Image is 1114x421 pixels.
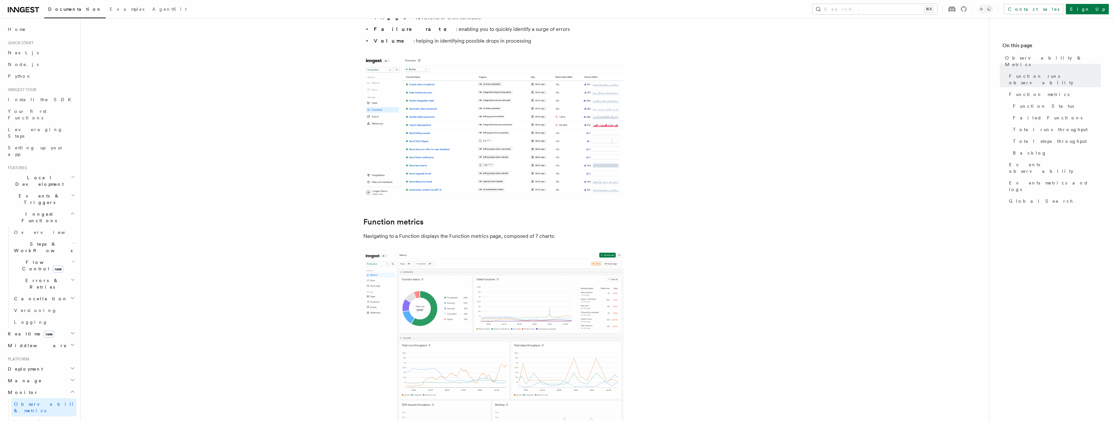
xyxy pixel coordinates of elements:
a: Observability & Metrics [1002,52,1101,70]
li: : enabling you to quickly identify a surge of errors [372,25,624,34]
span: Install the SDK [8,97,75,102]
span: Local Development [5,174,71,187]
span: Function runs observability [1009,73,1101,86]
span: Overview [14,230,81,235]
a: Documentation [44,2,106,18]
strong: Failure rate [374,26,456,32]
button: Inngest Functions [5,208,76,226]
span: Total steps throughput [1013,138,1087,144]
button: Manage [5,375,76,387]
span: Next.js [8,50,39,55]
span: Function Status [1013,103,1074,109]
span: Home [8,26,26,33]
button: Toggle dark mode [977,5,993,13]
span: Setting up your app [8,145,64,157]
button: Realtimenew [5,328,76,340]
span: Cancellation [11,295,68,302]
a: Function metrics [363,217,423,226]
a: Install the SDK [5,94,76,105]
a: Function Status [1010,100,1101,112]
span: Documentation [48,7,102,12]
a: Events metrics and logs [1006,177,1101,195]
a: Sign Up [1066,4,1109,14]
button: Monitor [5,387,76,398]
h4: On this page [1002,42,1101,52]
span: Python [8,74,32,79]
button: Steps & Workflows [11,238,76,256]
span: Platform [5,357,29,362]
span: Failed Functions [1013,115,1082,121]
span: Versioning [14,308,57,313]
li: : helping in identifying possible drops in processing [372,36,624,46]
span: Realtime [5,331,54,337]
span: Monitor [5,389,38,396]
kbd: ⌘K [924,6,933,12]
span: Quick start [5,40,34,46]
button: Local Development [5,172,76,190]
span: Leveraging Steps [8,127,63,139]
a: Function runs observability [1006,70,1101,88]
a: Your first Functions [5,105,76,124]
span: Steps & Workflows [11,241,73,254]
a: Global Search [1006,195,1101,207]
span: Logging [14,319,48,325]
span: Middleware [5,342,67,349]
span: Backlog [1013,150,1047,156]
span: new [53,265,63,273]
button: Errors & Retries [11,275,76,293]
button: Flow Controlnew [11,256,76,275]
span: Total runs throughput [1013,126,1088,133]
a: Total steps throughput [1010,135,1101,147]
span: Manage [5,377,42,384]
strong: Volume [374,38,413,44]
a: Overview [11,226,76,238]
span: Flow Control [11,259,72,272]
span: Features [5,165,27,170]
a: Home [5,23,76,35]
span: new [44,331,54,338]
a: Observability & metrics [11,398,76,416]
button: Cancellation [11,293,76,305]
a: AgentKit [148,2,191,18]
span: Global Search [1009,198,1073,204]
span: Your first Functions [8,109,47,120]
a: Setting up your app [5,142,76,160]
span: Observability & metrics [14,401,81,413]
span: AgentKit [152,7,187,12]
a: Backlog [1010,147,1101,159]
span: Inngest tour [5,87,36,92]
a: Failed Functions [1010,112,1101,124]
span: Node.js [8,62,39,67]
span: Events & Triggers [5,193,71,206]
a: Total runs throughput [1010,124,1101,135]
button: Search...⌘K [812,4,937,14]
div: Inngest Functions [5,226,76,328]
span: Examples [110,7,144,12]
span: Inngest Functions [5,211,70,224]
button: Events & Triggers [5,190,76,208]
a: Contact sales [1004,4,1063,14]
span: Observability & Metrics [1005,55,1101,68]
a: Versioning [11,305,76,316]
a: Python [5,70,76,82]
a: Node.js [5,59,76,70]
a: Function metrics [1006,88,1101,100]
a: Next.js [5,47,76,59]
span: Events metrics and logs [1009,180,1101,193]
button: Middleware [5,340,76,351]
span: Errors & Retries [11,277,71,290]
span: Deployment [5,366,43,372]
a: Logging [11,316,76,328]
img: The Functions list page lists all available Functions with essential information such as associat... [363,56,624,197]
a: Leveraging Steps [5,124,76,142]
a: Events observability [1006,159,1101,177]
a: Examples [106,2,148,18]
span: Events observability [1009,161,1101,174]
button: Deployment [5,363,76,375]
p: Navigating to a Function displays the Function metrics page, composed of 7 charts: [363,232,624,241]
span: Function metrics [1009,91,1069,98]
